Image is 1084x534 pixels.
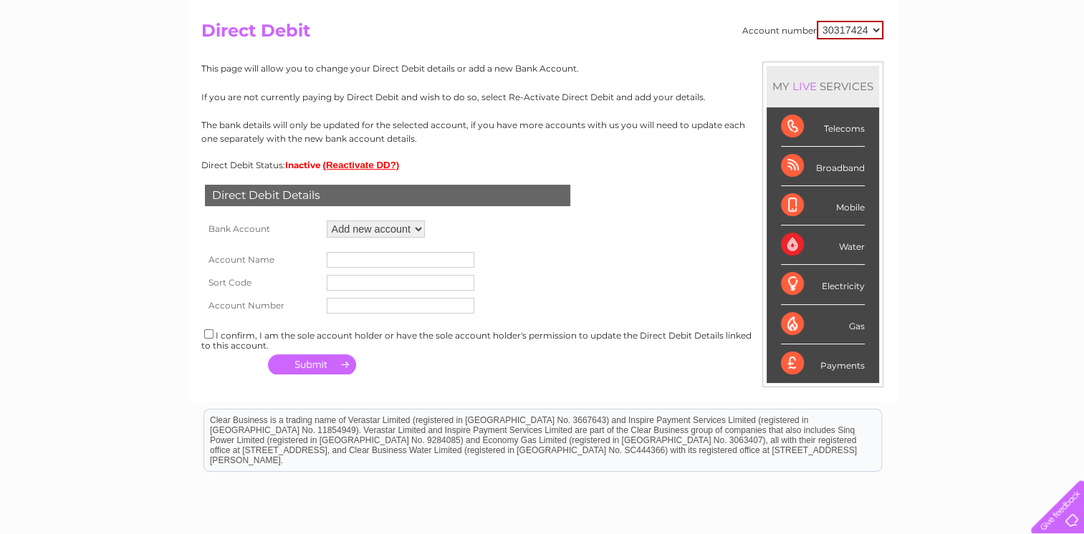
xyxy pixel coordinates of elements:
th: Bank Account [201,217,323,241]
a: Energy [868,61,899,72]
div: I confirm, I am the sole account holder or have the sole account holder's permission to update th... [201,327,883,351]
th: Sort Code [201,271,323,294]
p: The bank details will only be updated for the selected account, if you have more accounts with us... [201,118,883,145]
button: (Reactivate DD?) [323,160,400,170]
div: Clear Business is a trading name of Verastar Limited (registered in [GEOGRAPHIC_DATA] No. 3667643... [204,8,881,69]
div: Gas [781,305,865,344]
div: LIVE [790,79,820,93]
a: Contact [989,61,1024,72]
h2: Direct Debit [201,21,883,48]
div: Payments [781,344,865,383]
p: This page will allow you to change your Direct Debit details or add a new Bank Account. [201,62,883,75]
th: Account Name [201,248,323,271]
a: 0333 014 3131 [814,7,913,25]
img: logo.png [38,37,111,81]
th: Account Number [201,294,323,317]
div: Electricity [781,265,865,304]
a: Water [832,61,859,72]
a: Blog [959,61,980,72]
a: Log out [1037,61,1070,72]
div: Mobile [781,186,865,225]
div: MY SERVICES [767,66,879,107]
div: Direct Debit Details [205,185,570,206]
div: Account number [742,21,883,39]
a: Telecoms [908,61,951,72]
div: Direct Debit Status: [201,160,883,170]
p: If you are not currently paying by Direct Debit and wish to do so, select Re-Activate Direct Debi... [201,90,883,104]
div: Telecoms [781,107,865,147]
span: Inactive [285,160,321,170]
div: Water [781,225,865,265]
div: Broadband [781,147,865,186]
